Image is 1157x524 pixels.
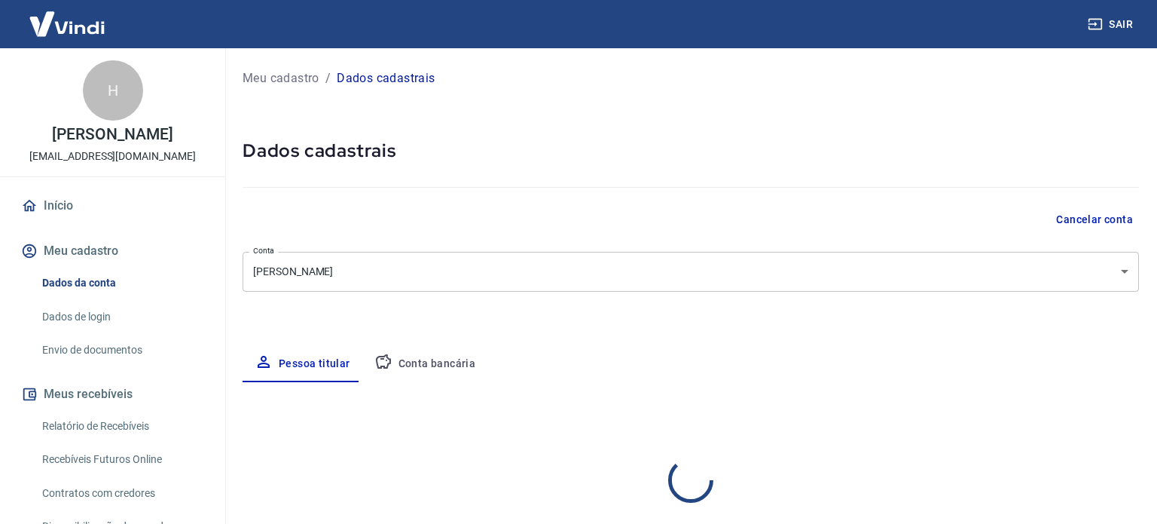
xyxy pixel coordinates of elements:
a: Envio de documentos [36,335,207,366]
a: Início [18,189,207,222]
a: Relatório de Recebíveis [36,411,207,442]
button: Meus recebíveis [18,378,207,411]
img: Vindi [18,1,116,47]
p: / [325,69,331,87]
button: Meu cadastro [18,234,207,268]
button: Cancelar conta [1050,206,1139,234]
button: Sair [1085,11,1139,38]
a: Contratos com credores [36,478,207,509]
div: [PERSON_NAME] [243,252,1139,292]
a: Meu cadastro [243,69,319,87]
a: Dados da conta [36,268,207,299]
label: Conta [253,245,274,256]
button: Pessoa titular [243,346,362,382]
p: [EMAIL_ADDRESS][DOMAIN_NAME] [29,149,196,164]
a: Dados de login [36,302,207,332]
div: H [83,60,143,121]
h5: Dados cadastrais [243,139,1139,163]
a: Recebíveis Futuros Online [36,444,207,475]
button: Conta bancária [362,346,488,382]
p: [PERSON_NAME] [52,127,172,142]
p: Dados cadastrais [337,69,435,87]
